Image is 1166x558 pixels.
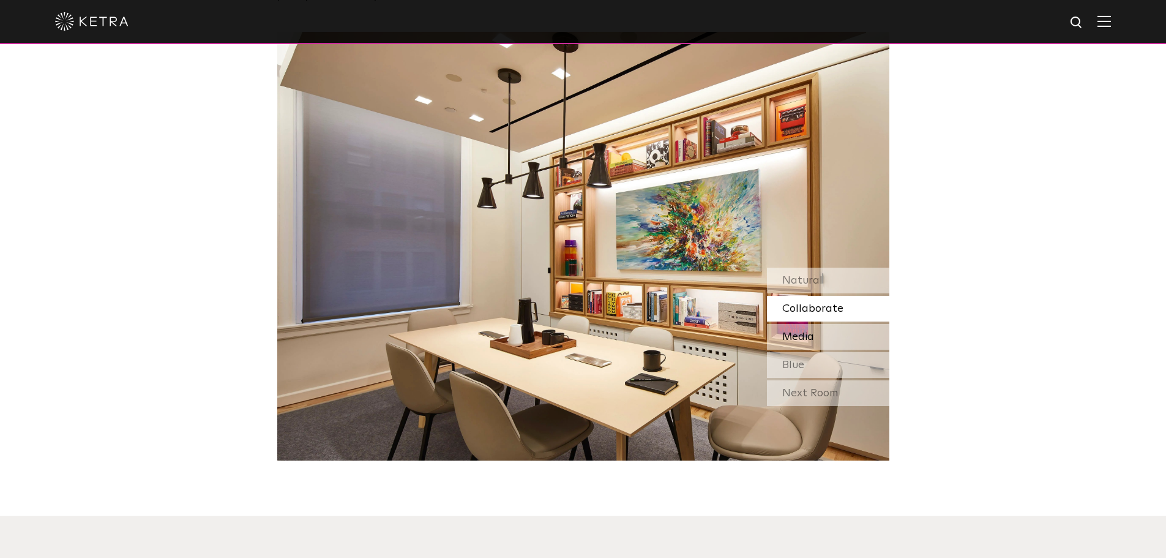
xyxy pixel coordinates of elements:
[782,303,843,314] span: Collaborate
[55,12,129,31] img: ketra-logo-2019-white
[277,32,889,461] img: SS-Desktop-CEC-05
[1069,15,1085,31] img: search icon
[782,331,814,342] span: Media
[1097,15,1111,27] img: Hamburger%20Nav.svg
[767,380,889,406] div: Next Room
[782,275,823,286] span: Natural
[782,360,804,371] span: Blue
